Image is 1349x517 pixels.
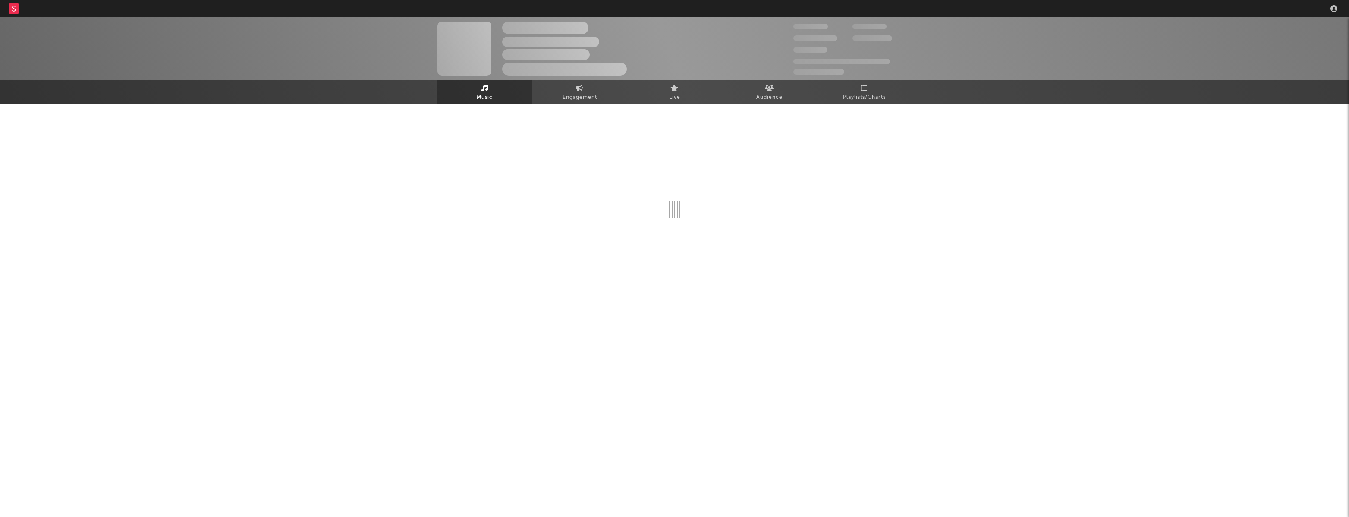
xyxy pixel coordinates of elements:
a: Music [437,80,532,104]
span: Audience [756,92,783,103]
a: Engagement [532,80,627,104]
span: 1,000,000 [852,35,892,41]
span: Live [669,92,680,103]
span: 100,000 [852,24,887,29]
span: 300,000 [793,24,828,29]
span: Engagement [563,92,597,103]
span: Playlists/Charts [843,92,886,103]
span: Jump Score: 85.0 [793,69,844,75]
span: 100,000 [793,47,827,53]
a: Playlists/Charts [817,80,912,104]
span: Music [477,92,493,103]
a: Live [627,80,722,104]
span: 50,000,000 [793,35,837,41]
a: Audience [722,80,817,104]
span: 50,000,000 Monthly Listeners [793,59,890,64]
